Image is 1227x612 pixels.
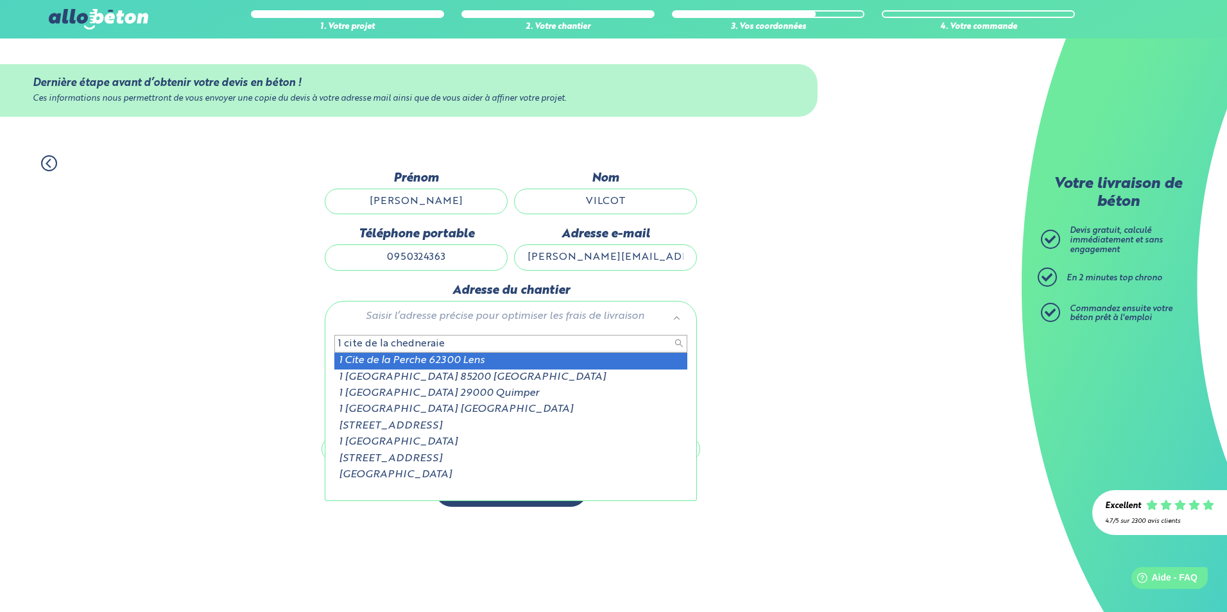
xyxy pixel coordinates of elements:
[334,402,687,418] div: 1 [GEOGRAPHIC_DATA] [GEOGRAPHIC_DATA]
[334,451,687,467] div: [STREET_ADDRESS]
[334,434,687,450] div: 1 [GEOGRAPHIC_DATA]
[334,418,687,434] div: [STREET_ADDRESS]
[334,386,687,402] div: 1 [GEOGRAPHIC_DATA] 29000 Quimper
[334,353,687,369] div: 1 Cite de la Perche 62300 Lens
[334,370,687,386] div: 1 [GEOGRAPHIC_DATA] 85200 [GEOGRAPHIC_DATA]
[334,467,687,483] div: [GEOGRAPHIC_DATA]
[1113,562,1213,598] iframe: Help widget launcher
